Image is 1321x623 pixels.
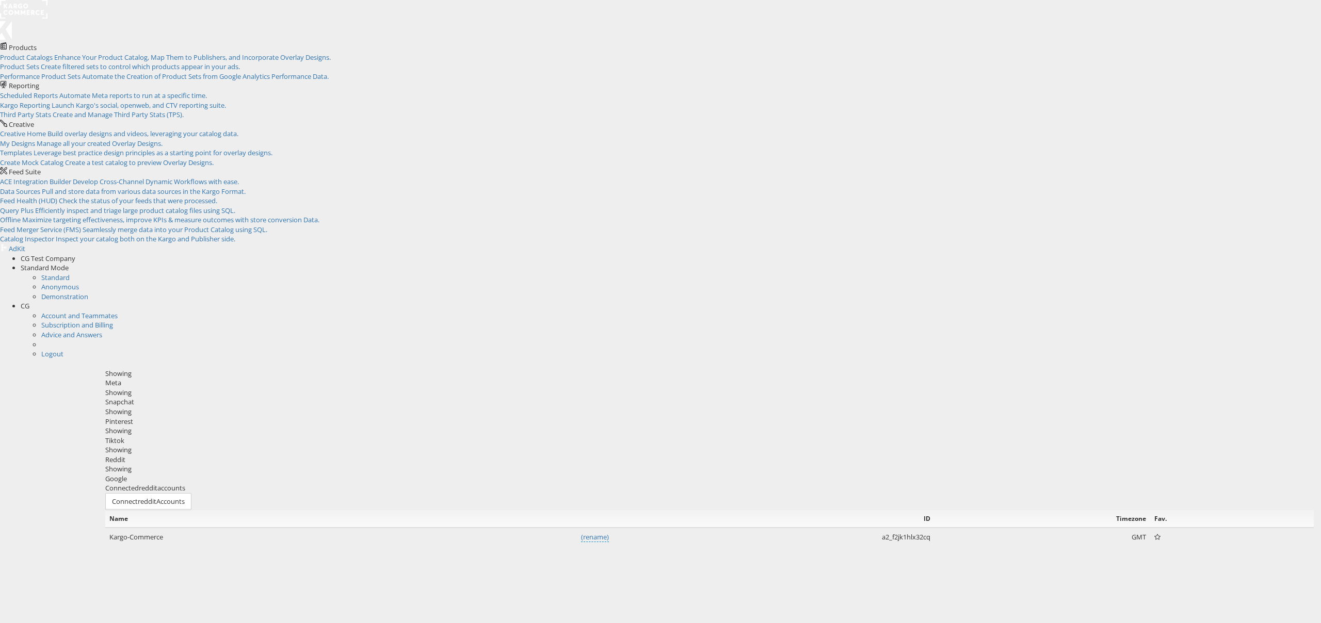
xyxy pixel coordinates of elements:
a: Anonymous [41,282,79,291]
span: Create and Manage Third Party Stats (TPS). [53,110,184,119]
div: Showing [105,407,1314,417]
th: Fav. [1150,510,1267,528]
span: Create a test catalog to preview Overlay Designs. [65,158,214,167]
button: ConnectredditAccounts [105,493,191,510]
div: Showing [105,445,1314,455]
th: Timezone [935,510,1151,528]
span: Leverage best practice design principles as a starting point for overlay designs. [34,148,272,157]
div: Showing [105,426,1314,436]
div: Pinterest [105,417,1314,427]
div: Google [105,474,1314,484]
a: Account and Teammates [41,311,118,320]
div: Snapchat [105,397,1314,407]
span: Create filtered sets to control which products appear in your ads. [41,62,240,71]
span: Reporting [9,81,39,90]
span: Manage all your created Overlay Designs. [37,139,163,148]
span: Feed Suite [9,167,41,176]
span: Seamlessly merge data into your Product Catalog using SQL. [83,225,267,234]
span: Creative [9,120,34,129]
a: Logout [41,349,63,358]
span: Standard Mode [21,263,69,272]
span: AdKit [9,244,25,253]
div: Reddit [105,455,1314,465]
td: GMT [935,528,1151,547]
div: Showing [105,464,1314,474]
a: Standard [41,273,70,282]
span: Build overlay designs and videos, leveraging your catalog data. [47,129,238,138]
span: Develop Cross-Channel Dynamic Workflows with ease. [73,177,239,186]
div: Meta [105,378,1314,388]
span: Automate Meta reports to run at a specific time. [59,91,207,100]
span: Products [9,43,37,52]
th: Name [105,510,613,528]
span: CG [21,301,29,310]
span: reddit [138,497,156,506]
span: Efficiently inspect and triage large product catalog files using SQL. [35,206,235,215]
span: CG Test Company [21,254,75,263]
span: Maximize targeting effectiveness, improve KPIs & measure outcomes with store conversion Data. [22,215,319,224]
span: Automate the Creation of Product Sets from Google Analytics Performance Data. [82,72,329,81]
th: ID [613,510,934,528]
a: Subscription and Billing [41,320,113,330]
div: Showing [105,388,1314,398]
span: reddit [139,483,157,493]
div: Showing [105,369,1314,379]
span: Enhance Your Product Catalog, Map Them to Publishers, and Incorporate Overlay Designs. [54,53,331,62]
td: a2_f2jk1hlx32cq [613,528,934,547]
span: Check the status of your feeds that were processed. [59,196,217,205]
span: Launch Kargo's social, openweb, and CTV reporting suite. [52,101,226,110]
td: Kargo-Commerce [105,528,613,547]
div: Connected accounts [105,483,1314,493]
div: Tiktok [105,436,1314,446]
a: Advice and Answers [41,330,102,339]
span: Inspect your catalog both on the Kargo and Publisher side. [56,234,235,243]
a: Demonstration [41,292,88,301]
span: Pull and store data from various data sources in the Kargo Format. [42,187,246,196]
a: (rename) [581,532,609,543]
